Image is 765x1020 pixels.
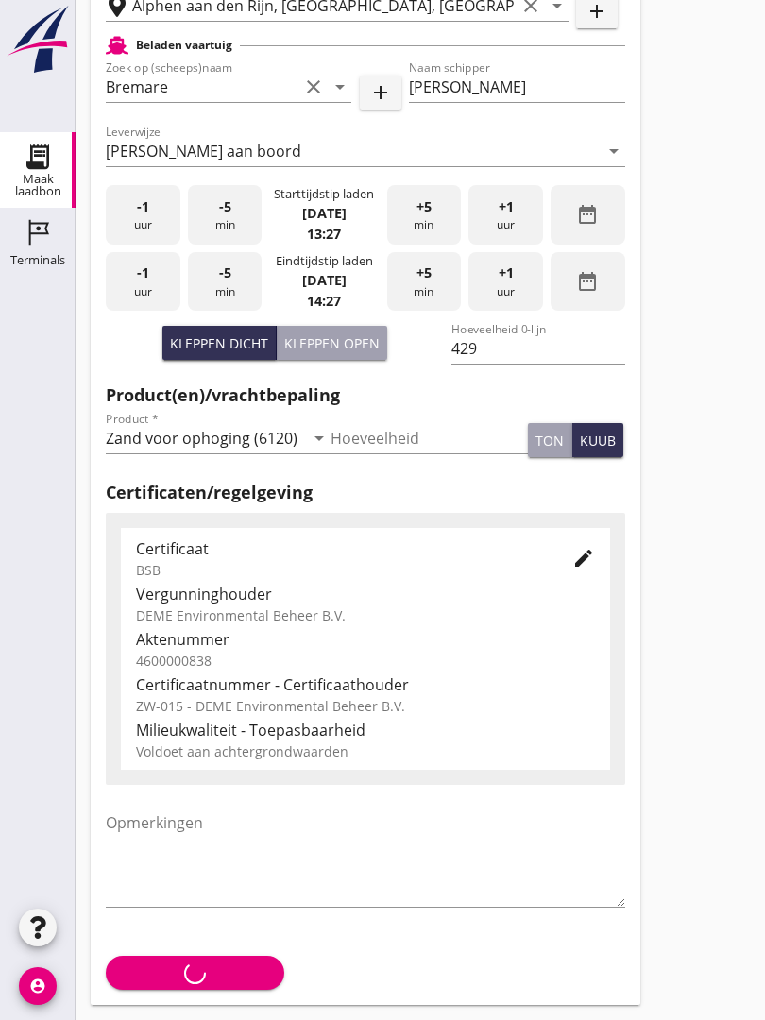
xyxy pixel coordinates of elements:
h2: Beladen vaartuig [136,37,232,54]
div: Kleppen dicht [170,333,268,353]
h2: Certificaten/regelgeving [106,480,625,505]
div: Aktenummer [136,628,595,651]
i: arrow_drop_down [308,427,331,450]
div: BSB [136,560,542,580]
span: -1 [137,263,149,283]
span: +1 [499,196,514,217]
i: add [369,81,392,104]
button: kuub [572,423,623,457]
strong: 13:27 [307,225,341,243]
span: +5 [416,196,432,217]
div: ZW-015 - DEME Environmental Beheer B.V. [136,696,595,716]
span: +5 [416,263,432,283]
div: Eindtijdstip laden [276,252,373,270]
div: Starttijdstip laden [274,185,374,203]
div: Terminals [10,254,65,266]
span: +1 [499,263,514,283]
h2: Product(en)/vrachtbepaling [106,382,625,408]
input: Hoeveelheid 0-lijn [451,333,624,364]
button: ton [528,423,572,457]
div: uur [106,252,180,312]
div: min [188,252,263,312]
div: uur [468,185,543,245]
div: min [387,185,462,245]
div: Milieukwaliteit - Toepasbaarheid [136,719,595,741]
strong: [DATE] [302,204,347,222]
div: Vergunninghouder [136,583,595,605]
div: uur [468,252,543,312]
div: uur [106,185,180,245]
i: arrow_drop_down [603,140,625,162]
i: edit [572,547,595,569]
input: Product * [106,423,304,453]
div: ton [535,431,564,450]
div: DEME Environmental Beheer B.V. [136,605,595,625]
div: min [387,252,462,312]
i: arrow_drop_down [329,76,351,98]
input: Hoeveelheid [331,423,529,453]
textarea: Opmerkingen [106,807,625,907]
strong: [DATE] [302,271,347,289]
div: Certificaat [136,537,542,560]
div: kuub [580,431,616,450]
span: -1 [137,196,149,217]
button: Kleppen dicht [162,326,277,360]
strong: 14:27 [307,292,341,310]
i: date_range [576,270,599,293]
div: min [188,185,263,245]
div: [PERSON_NAME] aan boord [106,143,301,160]
div: Kleppen open [284,333,380,353]
i: clear [302,76,325,98]
input: Zoek op (scheeps)naam [106,72,298,102]
button: Kleppen open [277,326,387,360]
span: -5 [219,196,231,217]
div: Certificaatnummer - Certificaathouder [136,673,595,696]
i: date_range [576,203,599,226]
div: 4600000838 [136,651,595,671]
input: Naam schipper [409,72,625,102]
div: Voldoet aan achtergrondwaarden [136,741,595,761]
img: logo-small.a267ee39.svg [4,5,72,75]
span: -5 [219,263,231,283]
i: account_circle [19,967,57,1005]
